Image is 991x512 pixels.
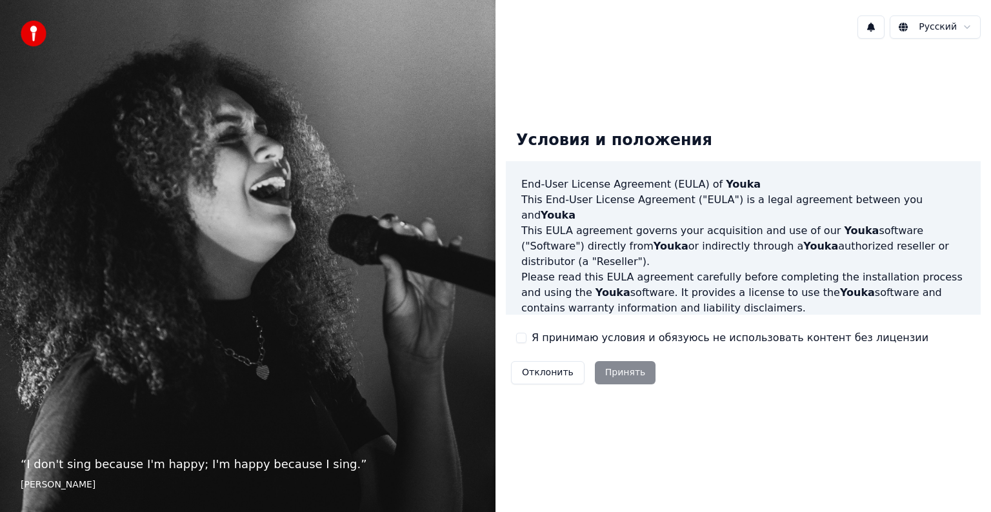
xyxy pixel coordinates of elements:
footer: [PERSON_NAME] [21,478,475,491]
span: Youka [844,224,879,237]
label: Я принимаю условия и обязуюсь не использовать контент без лицензии [532,330,928,346]
p: “ I don't sing because I'm happy; I'm happy because I sing. ” [21,455,475,473]
button: Отклонить [511,361,585,384]
span: Youka [840,286,875,299]
p: This EULA agreement governs your acquisition and use of our software ("Software") directly from o... [521,223,965,270]
span: Youka [803,240,838,252]
span: Youka [726,178,761,190]
div: Условия и положения [506,120,723,161]
h3: End-User License Agreement (EULA) of [521,177,965,192]
span: Youka [596,286,630,299]
span: Youka [654,240,688,252]
span: Youka [541,209,576,221]
p: Please read this EULA agreement carefully before completing the installation process and using th... [521,270,965,316]
img: youka [21,21,46,46]
p: This End-User License Agreement ("EULA") is a legal agreement between you and [521,192,965,223]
